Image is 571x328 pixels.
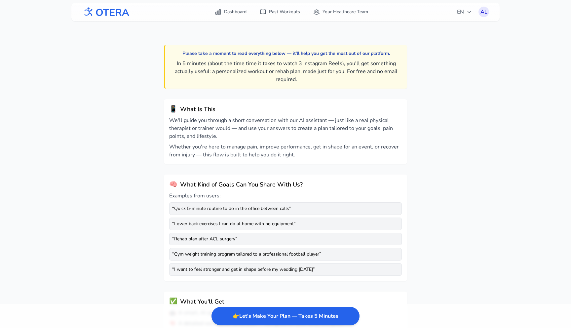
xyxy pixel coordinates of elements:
img: OTERA logo [82,5,130,20]
h2: What Kind of Goals Can You Share With Us? [180,180,303,189]
button: Start creating your personalized workout or rehab plan [211,307,360,325]
button: AL [478,7,489,17]
h2: What Is This [180,104,215,114]
div: “ Lower back exercises I can do at home with no equipment ” [169,218,402,230]
h2: What You'll Get [180,297,224,306]
div: “ Gym weight training program tailored to a professional football player ” [169,248,402,261]
span: EN [457,8,472,16]
p: Examples from users: [169,192,402,200]
p: Please take a moment to read everything below — it’ll help you get the most out of our platform. [171,50,402,57]
span: ✅ [169,297,177,306]
a: Past Workouts [256,6,304,18]
button: EN [453,5,476,19]
span: 📱 [169,104,177,114]
div: “ I want to feel stronger and get in shape before my wedding [DATE] ” [169,263,402,276]
div: “ Rehab plan after ACL surgery ” [169,233,402,245]
p: In 5 minutes (about the time time it takes to watch 3 Instagram Reels), you'll get something actu... [171,60,402,83]
p: We'll guide you through a short conversation with our AI assistant — just like a real physical th... [169,116,402,140]
span: 🧠 [169,180,177,189]
div: “ Quick 5-minute routine to do in the office between calls ” [169,202,402,215]
p: Whether you're here to manage pain, improve performance, get in shape for an event, or recover fr... [169,143,402,159]
a: Your Healthcare Team [309,6,372,18]
a: Dashboard [211,6,250,18]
